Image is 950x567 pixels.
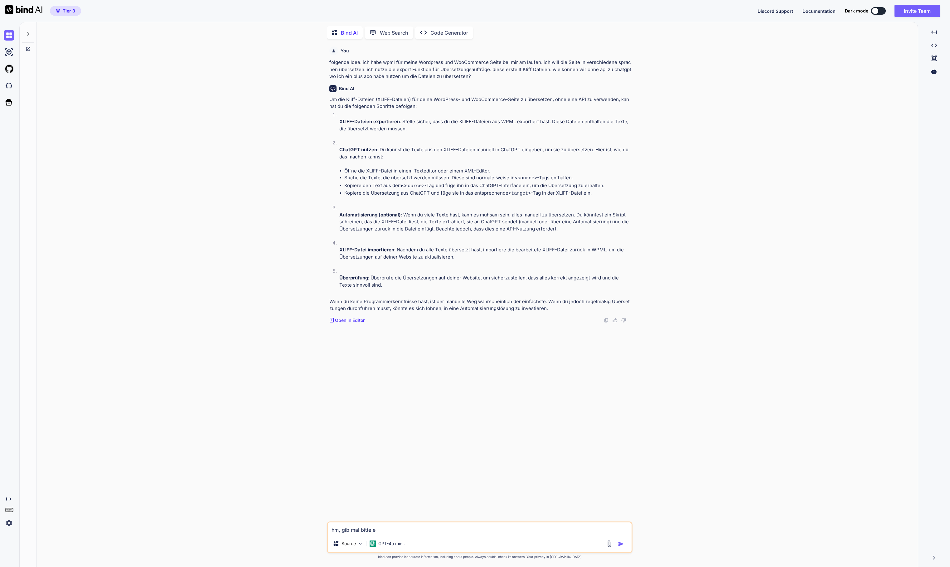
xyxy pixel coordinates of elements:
img: Pick Models [358,541,363,546]
p: Bind can provide inaccurate information, including about people. Always double-check its answers.... [327,555,633,559]
img: GPT-4o mini [370,540,376,547]
p: : Nachdem du alle Texte übersetzt hast, importiere die bearbeitete XLIFF-Datei zurück in WPML, um... [339,246,631,260]
li: Suche die Texte, die übersetzt werden müssen. Diese sind normalerweise in -Tags enthalten. [344,174,631,182]
img: dislike [621,318,626,323]
code: <source> [515,176,537,181]
img: premium [56,9,60,13]
p: Source [342,540,356,547]
p: Um die Kliff-Dateien (XLIFF-Dateien) für deine WordPress- und WooCommerce-Seite zu übersetzen, oh... [329,96,631,110]
img: attachment [606,540,613,547]
code: <target> [508,191,531,196]
h6: Bind AI [339,85,354,92]
p: : Wenn du viele Texte hast, kann es mühsam sein, alles manuell zu übersetzen. Du könntest ein Skr... [339,211,631,233]
img: darkCloudIdeIcon [4,80,14,91]
p: : Du kannst die Texte aus den XLIFF-Dateien manuell in ChatGPT eingeben, um sie zu übersetzen. Hi... [339,146,631,160]
span: Tier 3 [63,8,75,14]
button: Documentation [802,8,836,14]
p: : Überprüfe die Übersetzungen auf deiner Website, um sicherzustellen, dass alles korrekt angezeig... [339,274,631,288]
img: icon [618,541,624,547]
img: githubLight [4,64,14,74]
code: <source> [402,183,424,189]
strong: XLIFF-Datei importieren [339,247,394,253]
p: Web Search [380,29,408,36]
img: ai-studio [4,47,14,57]
img: settings [4,518,14,528]
p: GPT-4o min.. [378,540,405,547]
strong: Automatisierung (optional) [339,212,401,218]
li: Kopiere die Übersetzung aus ChatGPT und füge sie in das entsprechende -Tag in der XLIFF-Datei ein. [344,190,631,197]
p: Wenn du keine Programmierkenntnisse hast, ist der manuelle Weg wahrscheinlich der einfachste. Wen... [329,298,631,312]
li: Kopiere den Text aus dem -Tag und füge ihn in das ChatGPT-Interface ein, um die Übersetzung zu er... [344,182,631,190]
p: : Stelle sicher, dass du die XLIFF-Dateien aus WPML exportiert hast. Diese Dateien enthalten die ... [339,118,631,132]
img: chat [4,30,14,41]
p: Open in Editor [335,317,365,323]
img: copy [604,318,609,323]
p: folgende Idee. ich habe wpml für meine Wordpress und WooCommerce Seite bei mir am laufen. ich wil... [329,59,631,80]
textarea: hm, gib mal bitte [328,522,632,535]
button: Invite Team [894,5,940,17]
img: Bind AI [5,5,42,14]
p: Bind AI [341,29,358,36]
span: Dark mode [845,8,868,14]
button: premiumTier 3 [50,6,81,16]
button: Discord Support [758,8,793,14]
strong: XLIFF-Dateien exportieren [339,119,400,124]
p: Code Generator [430,29,468,36]
strong: ChatGPT nutzen [339,147,377,153]
img: like [613,318,618,323]
strong: Überprüfung [339,275,368,281]
h6: You [341,48,349,54]
li: Öffne die XLIFF-Datei in einem Texteditor oder einem XML-Editor. [344,167,631,175]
